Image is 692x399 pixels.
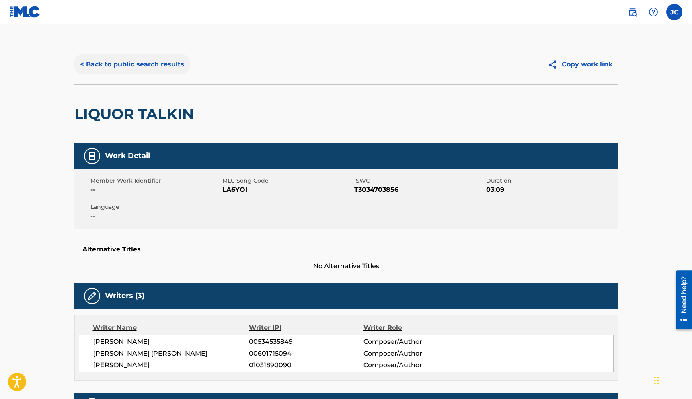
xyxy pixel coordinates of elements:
[105,291,144,300] h5: Writers (3)
[645,4,661,20] div: Help
[363,323,468,333] div: Writer Role
[10,6,41,18] img: MLC Logo
[93,323,249,333] div: Writer Name
[87,151,97,161] img: Work Detail
[90,185,220,195] span: --
[249,323,363,333] div: Writer IPI
[363,360,468,370] span: Composer/Author
[249,360,363,370] span: 01031890090
[548,60,562,70] img: Copy work link
[82,245,610,253] h5: Alternative Titles
[649,7,658,17] img: help
[90,177,220,185] span: Member Work Identifier
[249,349,363,358] span: 00601715094
[90,203,220,211] span: Language
[354,177,484,185] span: ISWC
[486,185,616,195] span: 03:09
[654,368,659,393] div: Drag
[93,337,249,347] span: [PERSON_NAME]
[628,7,637,17] img: search
[624,4,641,20] a: Public Search
[74,105,198,123] h2: LIQUOR TALKIN
[222,177,352,185] span: MLC Song Code
[354,185,484,195] span: T3034703856
[87,291,97,301] img: Writers
[486,177,616,185] span: Duration
[542,54,618,74] button: Copy work link
[652,360,692,399] iframe: Chat Widget
[249,337,363,347] span: 00534535849
[222,185,352,195] span: LA6YOI
[74,261,618,271] span: No Alternative Titles
[74,54,190,74] button: < Back to public search results
[93,349,249,358] span: [PERSON_NAME] [PERSON_NAME]
[669,267,692,332] iframe: Resource Center
[363,337,468,347] span: Composer/Author
[363,349,468,358] span: Composer/Author
[105,151,150,160] h5: Work Detail
[90,211,220,221] span: --
[93,360,249,370] span: [PERSON_NAME]
[666,4,682,20] div: User Menu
